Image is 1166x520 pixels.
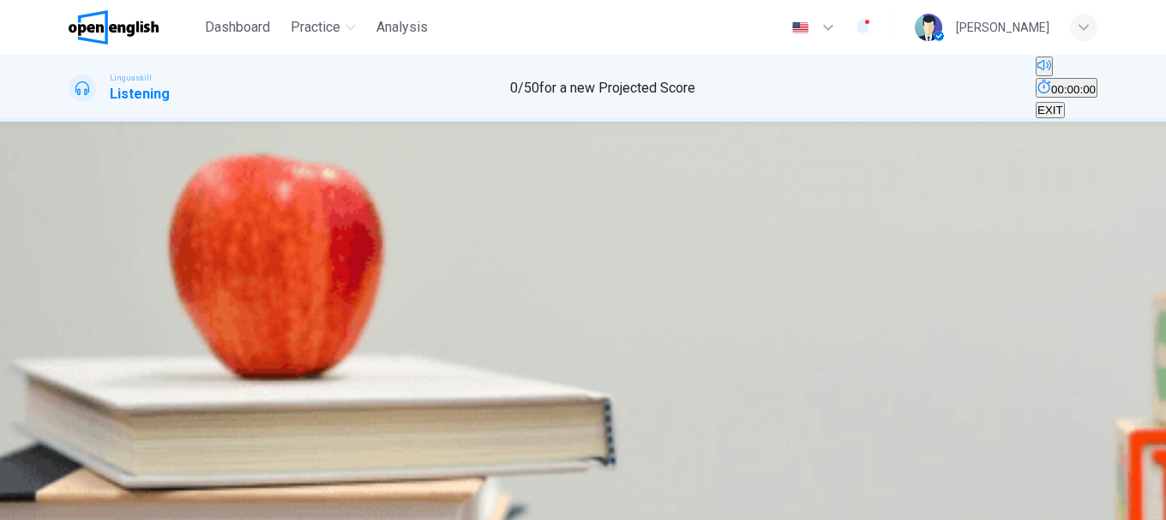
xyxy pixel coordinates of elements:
[1036,57,1097,78] div: Mute
[1036,102,1065,118] button: EXIT
[198,12,277,43] button: Dashboard
[915,14,942,41] img: Profile picture
[1036,78,1097,98] button: 00:00:00
[284,12,363,43] button: Practice
[1037,104,1063,117] span: EXIT
[110,72,152,84] span: Linguaskill
[110,84,170,105] h1: Listening
[1051,83,1096,96] span: 00:00:00
[510,80,539,96] span: 0 / 50
[291,17,340,38] span: Practice
[790,21,811,34] img: en
[1036,78,1097,99] div: Hide
[539,80,695,96] span: for a new Projected Score
[69,10,198,45] a: OpenEnglish logo
[370,12,435,43] button: Analysis
[69,10,159,45] img: OpenEnglish logo
[956,17,1049,38] div: [PERSON_NAME]
[376,17,428,38] span: Analysis
[205,17,270,38] span: Dashboard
